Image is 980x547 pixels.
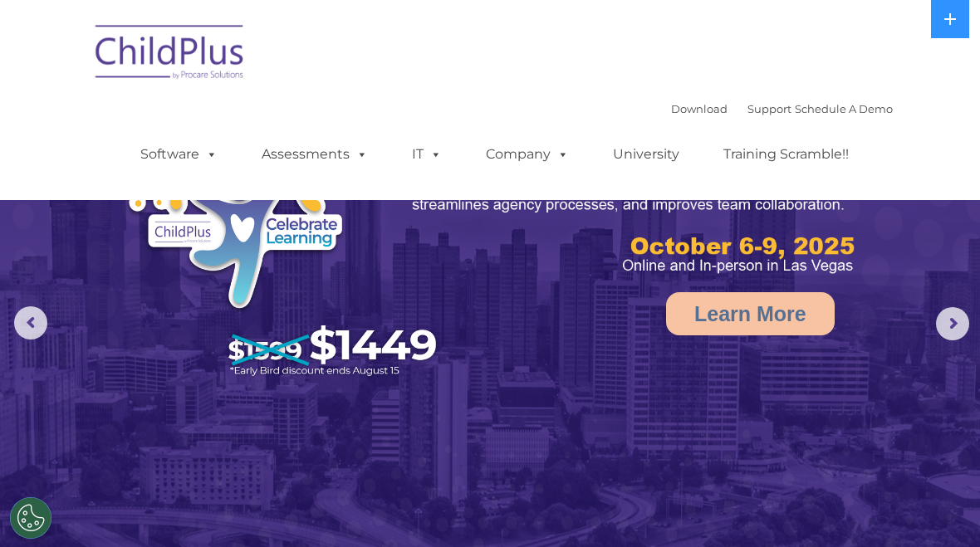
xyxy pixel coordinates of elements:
[469,138,586,171] a: Company
[671,102,728,115] a: Download
[124,138,234,171] a: Software
[596,138,696,171] a: University
[707,138,865,171] a: Training Scramble!!
[897,467,980,547] iframe: Chat Widget
[245,138,385,171] a: Assessments
[87,13,253,96] img: ChildPlus by Procare Solutions
[666,292,835,335] a: Learn More
[747,102,791,115] a: Support
[795,102,893,115] a: Schedule A Demo
[395,138,458,171] a: IT
[10,497,51,539] button: Cookies Settings
[671,102,893,115] font: |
